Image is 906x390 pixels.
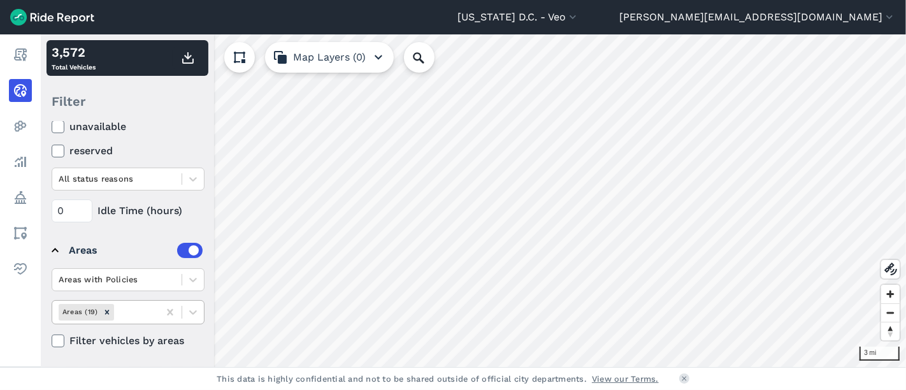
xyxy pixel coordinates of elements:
[881,322,900,340] button: Reset bearing to north
[52,143,205,159] label: reserved
[69,243,203,258] div: Areas
[59,304,100,320] div: Areas (19)
[619,10,896,25] button: [PERSON_NAME][EMAIL_ADDRESS][DOMAIN_NAME]
[457,10,579,25] button: [US_STATE] D.C. - Veo
[592,373,659,385] a: View our Terms.
[100,304,114,320] div: Remove Areas (19)
[9,186,32,209] a: Policy
[859,347,900,361] div: 3 mi
[881,285,900,303] button: Zoom in
[10,9,94,25] img: Ride Report
[9,43,32,66] a: Report
[52,43,96,73] div: Total Vehicles
[9,222,32,245] a: Areas
[9,150,32,173] a: Analyze
[41,34,906,368] canvas: Map
[9,115,32,138] a: Heatmaps
[47,82,208,121] div: Filter
[52,333,205,349] label: Filter vehicles by areas
[52,199,205,222] div: Idle Time (hours)
[9,79,32,102] a: Realtime
[52,233,203,268] summary: Areas
[881,303,900,322] button: Zoom out
[9,257,32,280] a: Health
[52,43,96,62] div: 3,572
[404,42,455,73] input: Search Location or Vehicles
[265,42,394,73] button: Map Layers (0)
[52,119,205,134] label: unavailable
